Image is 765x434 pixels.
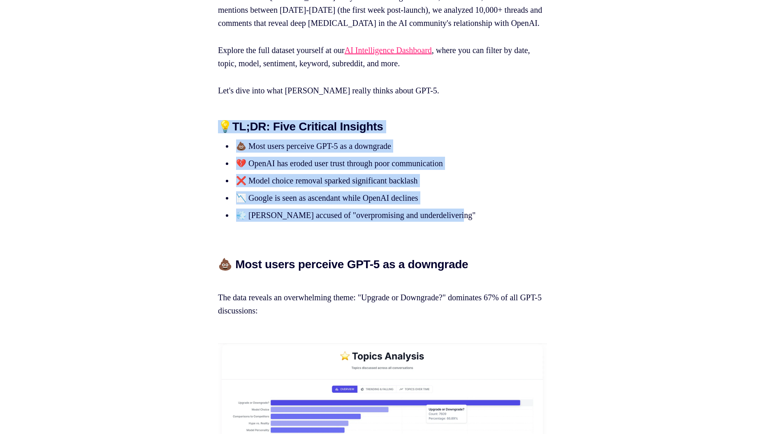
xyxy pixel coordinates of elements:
li: 💨 [PERSON_NAME] accused of "overpromising and underdelivering" [234,209,535,222]
strong: 💡 [218,120,232,133]
h2: TL;DR: Five Critical Insights [218,120,547,133]
li: 💩 Most users perceive GPT-5 as a downgrade [234,139,535,153]
p: Let's dive into what [PERSON_NAME] really thinks about GPT-5. [218,84,547,97]
p: Explore the full dataset yourself at our , where you can filter by date, topic, model, sentiment,... [218,44,547,70]
h2: 💩 Most users perceive GPT-5 as a downgrade [218,245,547,271]
p: The data reveals an overwhelming theme: "Upgrade or Downgrade?" dominates 67% of all GPT-5 discus... [218,278,547,317]
li: 💔 OpenAI has eroded user trust through poor communication [234,157,535,170]
a: AI Intelligence Dashboard [345,46,432,55]
li: 📉 Google is seen as ascendant while OpenAI declines [234,191,535,204]
li: ❌ Model choice removal sparked significant backlash [234,174,535,187]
